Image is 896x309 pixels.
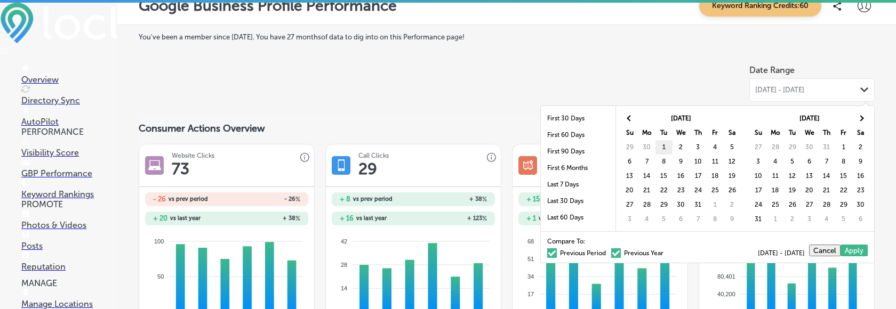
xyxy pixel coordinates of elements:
[227,196,300,203] h2: - 26
[835,169,852,183] td: 15
[655,140,673,154] td: 1
[767,154,784,169] td: 4
[539,215,569,221] span: vs last year
[541,226,615,242] li: Last 90 Days
[638,111,724,126] th: [DATE]
[690,169,707,183] td: 17
[21,210,117,230] a: Photos & Videos
[21,75,117,85] p: Overview
[818,126,835,140] th: Th
[21,137,117,158] a: Visibility Score
[707,126,724,140] th: Fr
[724,183,741,198] td: 26
[482,215,487,222] span: %
[21,189,117,199] p: Keyword Rankings
[21,299,117,309] p: Manage Locations
[341,262,347,268] tspan: 28
[835,154,852,169] td: 8
[21,64,117,85] a: Overview
[527,256,534,262] tspan: 51
[170,215,201,221] span: vs last year
[611,250,663,256] label: Previous Year
[767,212,784,226] td: 1
[801,212,818,226] td: 3
[655,198,673,212] td: 29
[673,212,690,226] td: 6
[413,215,487,222] h2: + 123
[673,126,690,140] th: We
[638,154,655,169] td: 7
[139,33,875,41] label: You've been a member since [DATE] . You have 27 months of data to dig into on this Performance page!
[638,198,655,212] td: 28
[852,154,869,169] td: 9
[153,195,166,203] h2: - 26
[818,183,835,198] td: 21
[818,198,835,212] td: 28
[784,126,801,140] th: Tu
[21,262,117,272] p: Reputation
[750,140,767,154] td: 27
[655,126,673,140] th: Tu
[767,111,852,126] th: [DATE]
[690,126,707,140] th: Th
[852,140,869,154] td: 2
[758,250,809,256] span: [DATE] - [DATE]
[809,245,841,256] button: Cancel
[852,183,869,198] td: 23
[835,212,852,226] td: 5
[673,154,690,169] td: 9
[21,107,117,127] a: AutoPilot
[21,231,117,251] a: Posts
[541,127,615,143] li: First 60 Days
[295,215,300,222] span: %
[801,183,818,198] td: 20
[801,140,818,154] td: 30
[835,183,852,198] td: 22
[724,169,741,183] td: 19
[21,220,117,230] p: Photos & Videos
[767,169,784,183] td: 11
[541,143,615,160] li: First 90 Days
[707,154,724,169] td: 11
[547,238,586,245] span: Compare To:
[21,95,117,105] p: Directory Sync
[526,214,536,222] h2: + 1
[801,126,818,140] th: We
[21,85,117,105] a: Directory Sync
[767,140,784,154] td: 28
[750,212,767,226] td: 31
[690,183,707,198] td: 24
[353,196,393,202] span: vs prev period
[767,183,784,198] td: 18
[621,169,638,183] td: 13
[784,154,801,169] td: 5
[621,198,638,212] td: 27
[673,169,690,183] td: 16
[673,198,690,212] td: 30
[621,212,638,226] td: 3
[541,160,615,176] li: First 6 Months
[621,140,638,154] td: 29
[755,86,804,94] span: [DATE] - [DATE]
[527,273,534,280] tspan: 34
[21,251,117,272] a: Reputation
[784,140,801,154] td: 29
[154,238,164,244] tspan: 100
[707,169,724,183] td: 18
[750,183,767,198] td: 17
[547,250,606,256] label: Previous Period
[673,140,690,154] td: 2
[784,212,801,226] td: 2
[638,169,655,183] td: 14
[482,196,487,203] span: %
[541,193,615,209] li: Last 30 Days
[724,198,741,212] td: 2
[835,198,852,212] td: 29
[655,183,673,198] td: 22
[21,199,117,209] p: PROMOTE
[852,212,869,226] td: 6
[21,278,117,288] p: MANAGE
[21,289,117,309] a: Manage Locations
[621,183,638,198] td: 20
[340,214,354,222] h2: + 16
